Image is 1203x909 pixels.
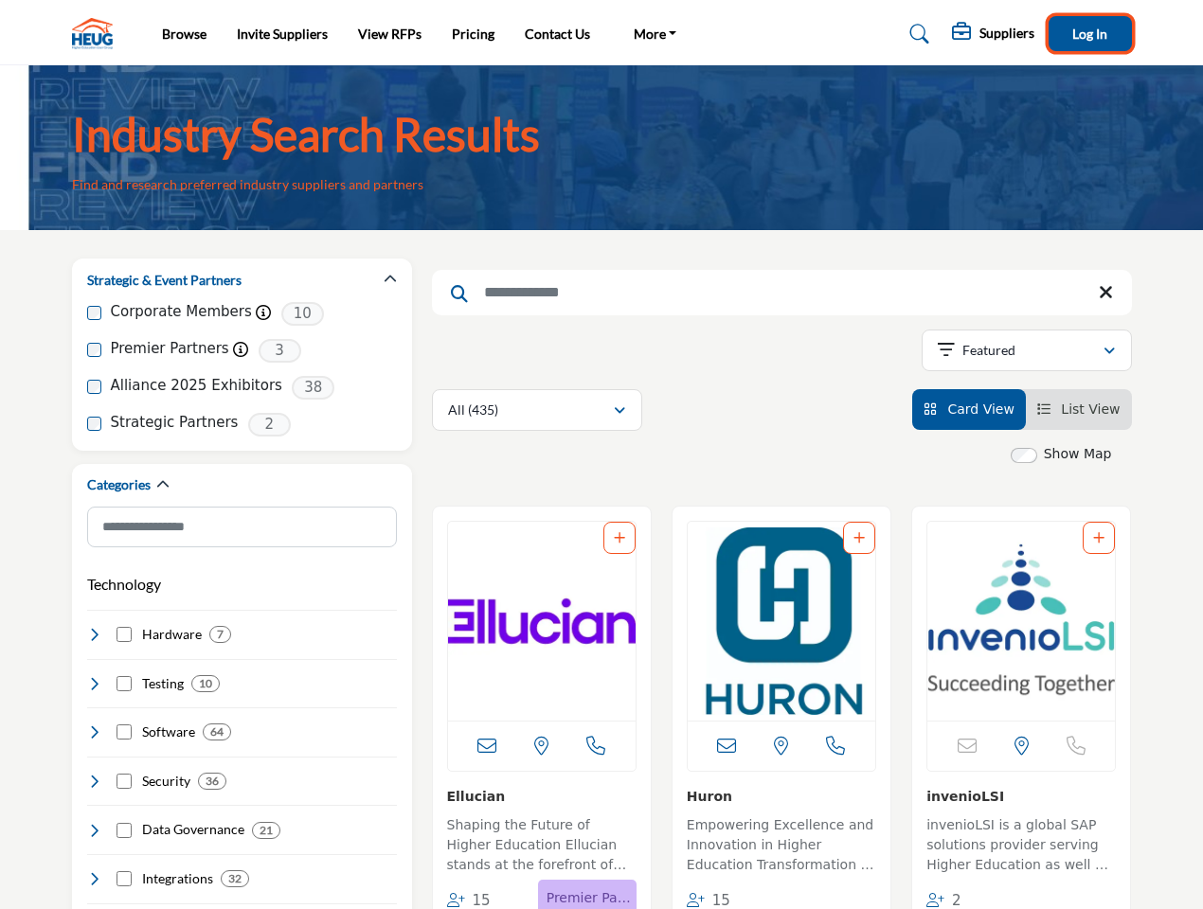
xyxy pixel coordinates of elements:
p: Featured [962,341,1015,360]
div: 10 Results For Testing [191,675,220,692]
img: Ellucian [448,522,636,721]
a: Open Listing in new tab [688,522,875,721]
a: View Card [924,401,1014,417]
a: Add To List [853,530,865,545]
h4: Integrations: Seamless and efficient system integrations tailored for the educational domain, ens... [142,869,213,888]
img: invenioLSI [927,522,1115,721]
a: Shaping the Future of Higher Education Ellucian stands at the forefront of higher education techn... [447,811,637,879]
button: All (435) [432,389,642,431]
a: invenioLSI [926,789,1004,804]
a: More [620,21,691,47]
a: Open Listing in new tab [927,522,1115,721]
input: Corporate Members checkbox [87,306,101,320]
a: Add To List [1093,530,1104,545]
a: Open Listing in new tab [448,522,636,721]
input: Select Security checkbox [117,774,132,789]
span: Log In [1072,26,1107,42]
div: Suppliers [952,23,1034,45]
img: Huron [688,522,875,721]
div: 32 Results For Integrations [221,870,249,887]
h4: Security: Cutting-edge solutions ensuring the utmost protection of institutional data, preserving... [142,772,190,791]
b: 10 [199,677,212,690]
a: Ellucian [447,789,506,804]
p: invenioLSI is a global SAP solutions provider serving Higher Education as well as offering specia... [926,815,1116,879]
input: Select Hardware checkbox [117,627,132,642]
input: Strategic Partners checkbox [87,417,101,431]
label: Alliance 2025 Exhibitors [111,375,282,397]
li: Card View [912,389,1026,430]
a: Browse [162,26,206,42]
a: Search [891,19,942,49]
input: Select Software checkbox [117,724,132,740]
b: 64 [210,725,224,739]
p: All (435) [448,401,498,419]
a: View RFPs [358,26,422,42]
p: Find and research preferred industry suppliers and partners [72,175,423,194]
h3: invenioLSI [926,786,1116,806]
div: 21 Results For Data Governance [252,822,280,839]
a: Pricing [452,26,494,42]
li: List View [1026,389,1132,430]
h2: Strategic & Event Partners [87,271,242,290]
h3: Huron [687,786,876,806]
a: Huron [687,789,732,804]
input: Search Keyword [432,270,1132,315]
input: Premier Partners checkbox [87,343,101,357]
b: 21 [260,824,273,837]
span: 2 [952,892,961,909]
b: 36 [206,775,219,788]
p: Shaping the Future of Higher Education Ellucian stands at the forefront of higher education techn... [447,815,637,879]
img: Site Logo [72,18,122,49]
span: 3 [259,339,301,363]
a: Add To List [614,530,625,545]
div: 36 Results For Security [198,773,226,790]
h4: Software: Software solutions [142,722,195,741]
a: Invite Suppliers [237,26,328,42]
p: Empowering Excellence and Innovation in Higher Education Transformation In the realm of higher ed... [687,815,876,879]
div: 7 Results For Hardware [209,626,231,643]
span: 38 [292,376,334,400]
span: Card View [947,401,1014,417]
input: Alliance 2025 Exhibitors checkbox [87,380,101,394]
button: Log In [1049,16,1132,51]
span: List View [1061,401,1120,417]
b: 32 [228,872,242,885]
b: 7 [217,628,224,641]
input: Select Integrations checkbox [117,871,132,886]
h4: Testing: Testing [142,674,184,693]
div: 64 Results For Software [203,723,231,740]
span: 15 [712,892,730,909]
h5: Suppliers [979,25,1034,42]
h4: Data Governance: Robust systems ensuring data accuracy, consistency, and security, upholding the ... [142,820,244,839]
button: Featured [922,330,1132,371]
input: Search Category [87,507,397,547]
h4: Hardware: Hardware Solutions [142,625,202,644]
span: 10 [281,302,324,326]
h2: Categories [87,475,151,494]
a: Empowering Excellence and Innovation in Higher Education Transformation In the realm of higher ed... [687,811,876,879]
a: invenioLSI is a global SAP solutions provider serving Higher Education as well as offering specia... [926,811,1116,879]
span: 15 [472,892,490,909]
input: Select Data Governance checkbox [117,823,132,838]
label: Show Map [1044,444,1112,464]
input: Select Testing checkbox [117,676,132,691]
label: Strategic Partners [111,412,239,434]
a: View List [1037,401,1121,417]
a: Contact Us [525,26,590,42]
h1: Industry Search Results [72,105,540,164]
button: Technology [87,573,161,596]
label: Corporate Members [111,301,252,323]
span: 2 [248,413,291,437]
h3: Ellucian [447,786,637,806]
label: Premier Partners [111,338,229,360]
